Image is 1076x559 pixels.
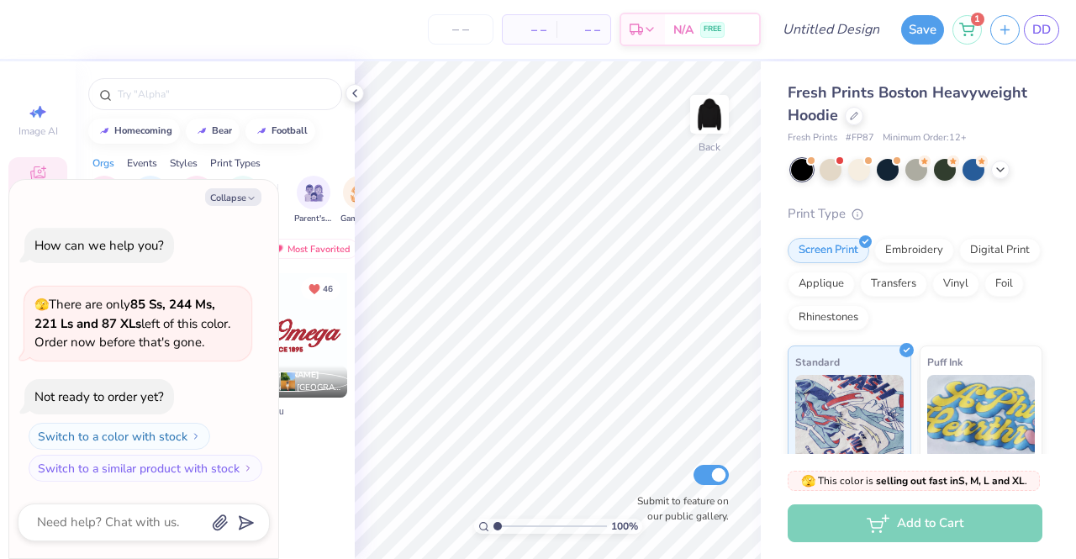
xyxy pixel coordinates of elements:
[98,126,111,136] img: trend_line.gif
[226,176,260,225] div: filter for Sports
[205,188,261,206] button: Collapse
[250,382,340,394] span: Chi Omega, [GEOGRAPHIC_DATA][US_STATE]
[513,21,546,39] span: – –
[186,119,240,144] button: bear
[971,13,984,26] span: 1
[301,277,340,300] button: Unlike
[294,213,333,225] span: Parent's Weekend
[294,176,333,225] button: filter button
[959,238,1041,263] div: Digital Print
[210,156,261,171] div: Print Types
[693,98,726,131] img: Back
[788,204,1042,224] div: Print Type
[1024,15,1059,45] a: DD
[87,176,121,225] button: filter button
[304,183,324,203] img: Parent's Weekend Image
[788,238,869,263] div: Screen Print
[132,176,170,225] button: filter button
[932,272,979,297] div: Vinyl
[294,176,333,225] div: filter for Parent's Weekend
[876,474,1025,488] strong: selling out fast in S, M, L and XL
[704,24,721,35] span: FREE
[195,126,208,136] img: trend_line.gif
[245,119,315,144] button: football
[114,126,172,135] div: homecoming
[340,176,379,225] div: filter for Game Day
[351,183,370,203] img: Game Day Image
[263,239,358,259] div: Most Favorited
[88,119,180,144] button: homecoming
[567,21,600,39] span: – –
[846,131,874,145] span: # FP87
[984,272,1024,297] div: Foil
[699,140,720,155] div: Back
[883,131,967,145] span: Minimum Order: 12 +
[18,124,58,138] span: Image AI
[250,369,319,381] span: [PERSON_NAME]
[340,176,379,225] button: filter button
[180,176,214,225] button: filter button
[87,176,121,225] div: filter for Sorority
[92,156,114,171] div: Orgs
[874,238,954,263] div: Embroidery
[226,176,260,225] button: filter button
[801,473,1027,488] span: This color is .
[34,297,49,313] span: 🫣
[212,126,232,135] div: bear
[116,86,331,103] input: Try "Alpha"
[191,431,201,441] img: Switch to a color with stock
[788,82,1027,125] span: Fresh Prints Boston Heavyweight Hoodie
[132,176,170,225] div: filter for Fraternity
[29,423,210,450] button: Switch to a color with stock
[29,455,262,482] button: Switch to a similar product with stock
[795,375,904,459] img: Standard
[34,388,164,405] div: Not ready to order yet?
[795,353,840,371] span: Standard
[255,126,268,136] img: trend_line.gif
[272,126,308,135] div: football
[801,473,815,489] span: 🫣
[769,13,893,46] input: Untitled Design
[34,296,215,332] strong: 85 Ss, 244 Ms, 221 Ls and 87 XLs
[927,375,1036,459] img: Puff Ink
[788,131,837,145] span: Fresh Prints
[901,15,944,45] button: Save
[788,272,855,297] div: Applique
[243,463,253,473] img: Switch to a similar product with stock
[323,285,333,293] span: 46
[34,237,164,254] div: How can we help you?
[788,305,869,330] div: Rhinestones
[1032,20,1051,40] span: DD
[428,14,493,45] input: – –
[34,296,230,351] span: There are only left of this color. Order now before that's gone.
[180,176,214,225] div: filter for Club
[127,156,157,171] div: Events
[628,493,729,524] label: Submit to feature on our public gallery.
[673,21,694,39] span: N/A
[927,353,963,371] span: Puff Ink
[340,213,379,225] span: Game Day
[611,519,638,534] span: 100 %
[860,272,927,297] div: Transfers
[170,156,198,171] div: Styles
